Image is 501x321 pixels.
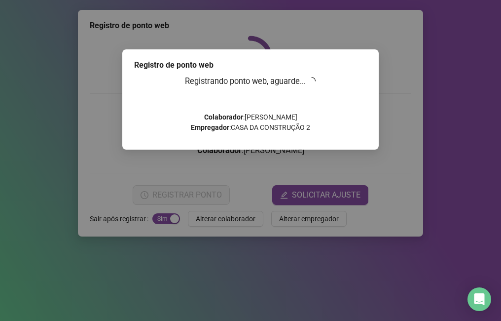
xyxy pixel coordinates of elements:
h3: Registrando ponto web, aguarde... [134,75,367,88]
p: : [PERSON_NAME] : CASA DA CONSTRUÇÃO 2 [134,112,367,133]
strong: Colaborador [204,113,243,121]
div: Registro de ponto web [134,59,367,71]
span: loading [307,76,317,86]
div: Open Intercom Messenger [467,287,491,311]
strong: Empregador [191,123,229,131]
